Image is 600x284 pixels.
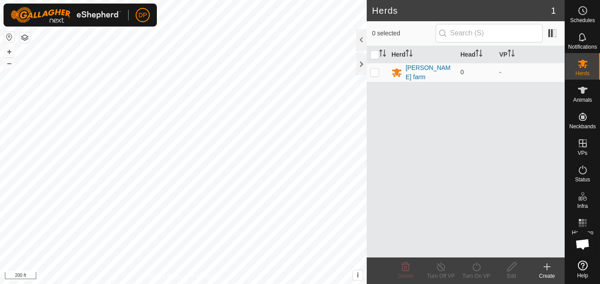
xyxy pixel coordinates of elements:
div: Create [529,272,565,280]
p-sorticon: Activate to sort [379,51,386,58]
td: - [496,63,565,82]
span: VPs [577,150,587,156]
button: + [4,46,15,57]
span: i [357,271,359,279]
th: Head [457,46,496,63]
span: DP [138,11,147,20]
a: Contact Us [192,272,218,280]
span: 0 selected [372,29,436,38]
div: Edit [494,272,529,280]
span: 0 [460,69,464,76]
input: Search (S) [436,24,543,42]
span: Status [575,177,590,182]
button: i [353,270,363,280]
button: – [4,58,15,69]
span: 1 [551,4,556,17]
h2: Herds [372,5,551,16]
div: Turn On VP [459,272,494,280]
th: VP [496,46,565,63]
p-sorticon: Activate to sort [508,51,515,58]
a: Open chat [570,231,596,257]
img: Gallagher Logo [11,7,121,23]
span: Animals [573,97,592,103]
span: Heatmap [572,230,593,235]
p-sorticon: Activate to sort [475,51,482,58]
div: [PERSON_NAME] farm [406,63,453,82]
span: Notifications [568,44,597,50]
span: Help [577,273,588,278]
a: Help [565,257,600,282]
p-sorticon: Activate to sort [406,51,413,58]
div: Turn Off VP [423,272,459,280]
th: Herd [388,46,457,63]
span: Delete [398,273,414,279]
button: Reset Map [4,32,15,42]
span: Infra [577,203,588,209]
span: Schedules [570,18,595,23]
button: Map Layers [19,32,30,43]
a: Privacy Policy [148,272,182,280]
span: Neckbands [569,124,596,129]
span: Herds [575,71,589,76]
